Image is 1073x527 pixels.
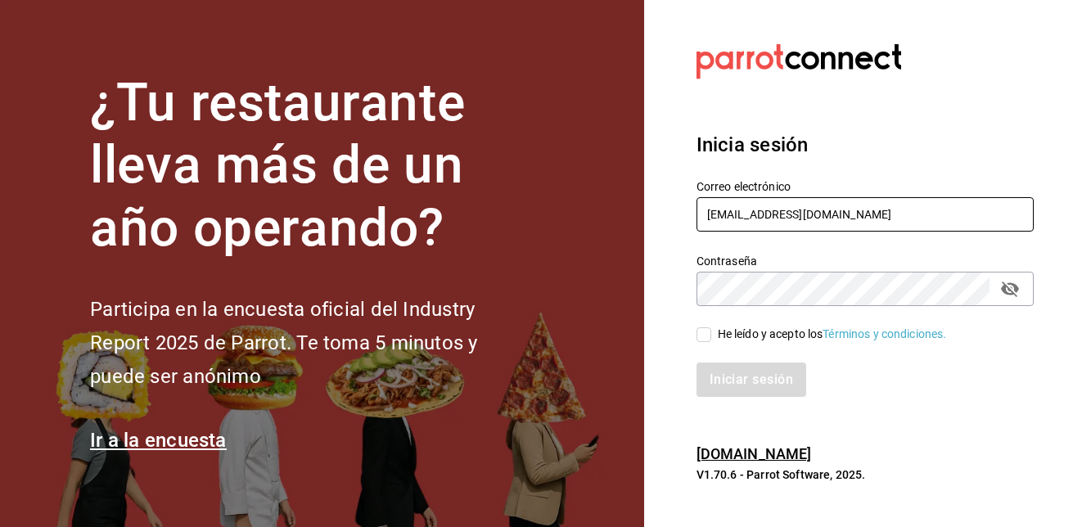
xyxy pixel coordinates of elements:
label: Correo electrónico [697,180,1034,191]
div: He leído y acepto los [718,326,947,343]
a: Términos y condiciones. [823,327,946,340]
a: [DOMAIN_NAME] [697,445,812,462]
p: V1.70.6 - Parrot Software, 2025. [697,466,1034,483]
h1: ¿Tu restaurante lleva más de un año operando? [90,72,532,260]
a: Ir a la encuesta [90,429,227,452]
button: passwordField [996,275,1024,303]
h3: Inicia sesión [697,130,1034,160]
label: Contraseña [697,254,1034,266]
h2: Participa en la encuesta oficial del Industry Report 2025 de Parrot. Te toma 5 minutos y puede se... [90,293,532,393]
input: Ingresa tu correo electrónico [697,197,1034,232]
